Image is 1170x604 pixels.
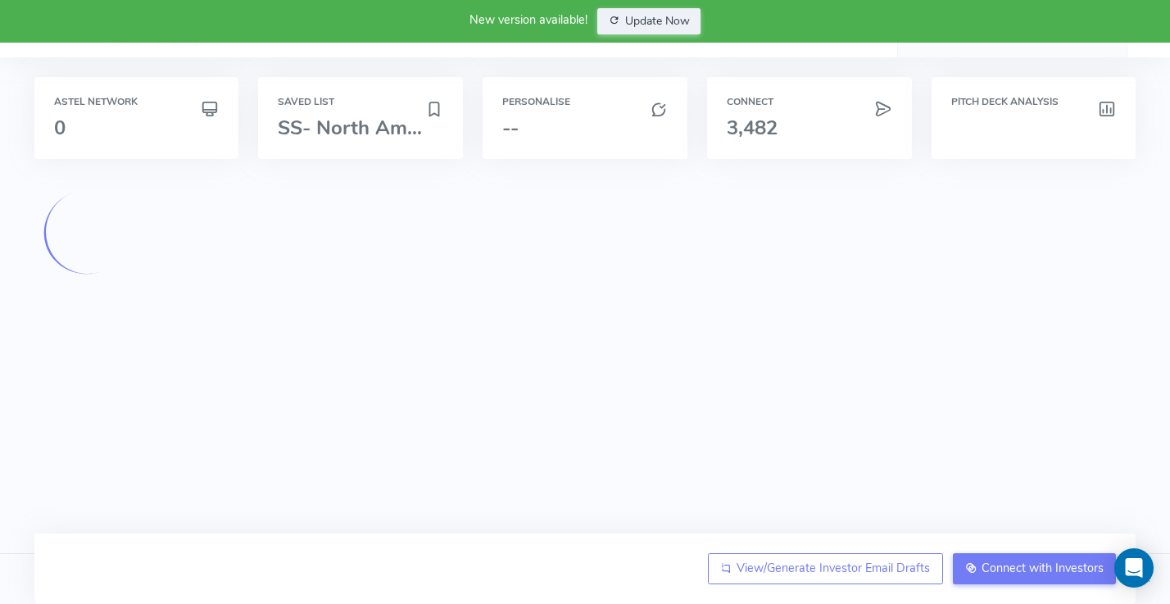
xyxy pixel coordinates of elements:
[708,553,943,584] a: View/Generate Investor Email Drafts
[502,97,668,107] h6: Personalise
[951,97,1117,107] h6: Pitch Deck Analysis
[597,8,701,34] button: Update Now
[54,115,66,141] span: 0
[502,115,519,141] span: --
[727,97,892,107] h6: Connect
[982,560,1104,576] span: Connect with Investors
[727,115,778,141] span: 3,482
[278,97,443,107] h6: Saved List
[54,97,220,107] h6: Astel Network
[278,115,422,141] span: SS- North Am...
[737,560,930,576] span: View/Generate Investor Email Drafts
[1114,548,1154,588] div: Open Intercom Messenger
[953,553,1117,584] a: Connect with Investors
